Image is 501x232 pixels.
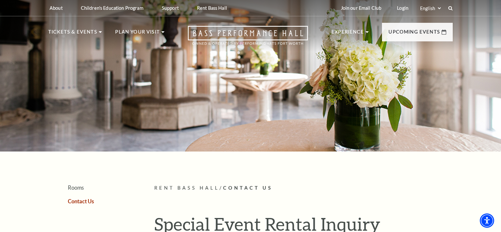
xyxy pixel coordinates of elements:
[68,184,84,191] a: Rooms
[480,213,494,228] div: Accessibility Menu
[164,26,331,51] a: Open this option
[162,5,179,11] p: Support
[68,198,94,204] a: Contact Us
[197,5,227,11] p: Rent Bass Hall
[48,28,97,40] p: Tickets & Events
[81,5,144,11] p: Children's Education Program
[154,184,453,192] p: /
[331,28,364,40] p: Experience
[154,185,220,191] span: Rent Bass Hall
[50,5,63,11] p: About
[223,185,273,191] span: Contact Us
[115,28,160,40] p: Plan Your Visit
[419,5,442,11] select: Select:
[388,28,440,40] p: Upcoming Events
